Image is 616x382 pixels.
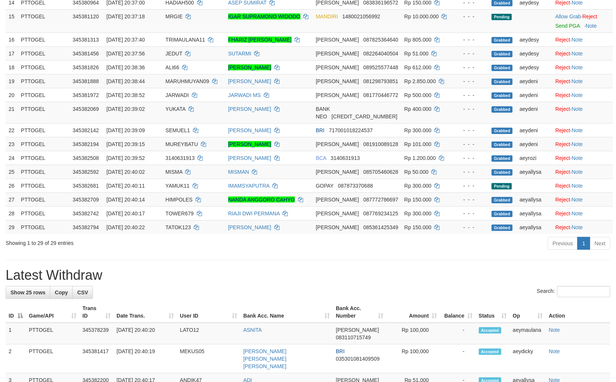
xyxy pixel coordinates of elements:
td: 29 [6,220,18,234]
th: Bank Acc. Name: activate to sort column ascending [240,301,333,323]
span: Rp 300.000 [404,210,431,216]
a: NANDA ANGGORO CAHYO [228,197,295,203]
a: Reject [555,37,570,43]
span: Copy 089525577448 to clipboard [363,64,398,70]
span: Rp 101.000 [404,141,431,147]
span: 345382194 [73,141,99,147]
a: 1 [577,237,590,250]
td: 18 [6,60,18,74]
th: Action [546,301,610,323]
td: 24 [6,151,18,165]
a: FHARIZ [PERSON_NAME] [228,37,292,43]
span: [DATE] 20:38:52 [106,92,145,98]
td: PTTOGEL [18,9,70,33]
span: [DATE] 20:39:15 [106,141,145,147]
td: PTTOGEL [18,88,70,102]
span: 345382742 [73,210,99,216]
a: MISMAN [228,169,249,175]
a: Previous [548,237,578,250]
div: - - - [456,196,486,203]
td: aeydicky [510,345,546,373]
td: aeydeni [517,102,553,123]
td: · [552,192,613,206]
div: - - - [456,105,486,113]
span: Rp 612.000 [404,64,431,70]
td: PTTOGEL [18,220,70,234]
a: Note [549,348,560,354]
td: PTTOGEL [18,206,70,220]
span: BRI [336,348,344,354]
td: · [552,60,613,74]
td: 25 [6,165,18,179]
a: Note [549,327,560,333]
span: ALI66 [166,64,179,70]
a: [PERSON_NAME] [228,224,271,230]
span: Grabbed [492,93,513,99]
a: RIAJI DWI PERMANA [228,210,280,216]
label: Search: [537,286,610,297]
span: [DATE] 20:37:56 [106,51,145,57]
td: 22 [6,123,18,137]
div: - - - [456,13,486,20]
div: - - - [456,154,486,162]
a: Note [572,37,583,43]
span: [PERSON_NAME] [316,78,359,84]
th: Trans ID: activate to sort column ascending [79,301,114,323]
a: Note [572,106,583,112]
span: [DATE] 20:40:02 [106,169,145,175]
span: [DATE] 20:37:18 [106,13,145,19]
a: IGAR SUPRAMONO WIDODO [228,13,301,19]
td: MEKUS05 [177,345,240,373]
span: Grabbed [492,128,513,134]
a: Copy [50,286,73,299]
a: JARWADI MS [228,92,261,98]
td: PTTOGEL [18,60,70,74]
a: [PERSON_NAME] [228,64,271,70]
a: [PERSON_NAME] [228,155,271,161]
span: Copy 1480021056992 to clipboard [342,13,380,19]
th: Date Trans.: activate to sort column ascending [114,301,177,323]
td: [DATE] 20:40:20 [114,323,177,345]
span: [PERSON_NAME] [316,92,359,98]
span: [DATE] 20:40:11 [106,183,145,189]
td: 345381417 [79,345,114,373]
h1: Latest Withdraw [6,268,610,283]
span: Copy 085361425349 to clipboard [363,224,398,230]
span: 345381313 [73,37,99,43]
td: 2 [6,345,26,373]
td: - [440,323,476,345]
div: - - - [456,64,486,71]
span: [PERSON_NAME] [316,64,359,70]
span: Rp 805.000 [404,37,431,43]
a: Note [572,64,583,70]
span: 345381972 [73,92,99,98]
a: [PERSON_NAME] [PERSON_NAME] [PERSON_NAME] [243,348,286,369]
td: 1 [6,323,26,345]
span: [PERSON_NAME] [316,169,359,175]
div: - - - [456,224,486,231]
span: Grabbed [492,106,513,113]
td: PTTOGEL [18,123,70,137]
span: Pending [492,183,512,190]
span: Copy 085705460628 to clipboard [363,169,398,175]
span: Grabbed [492,169,513,176]
th: Status: activate to sort column ascending [476,301,510,323]
td: PTTOGEL [18,74,70,88]
td: LATO12 [177,323,240,345]
a: Reject [555,106,570,112]
td: PTTOGEL [18,165,70,179]
td: · [552,165,613,179]
td: 27 [6,192,18,206]
span: Show 25 rows [10,289,45,295]
span: [DATE] 20:39:02 [106,106,145,112]
a: Note [572,51,583,57]
a: Note [572,78,583,84]
td: aeydesy [517,46,553,60]
span: [PERSON_NAME] [316,210,359,216]
span: Rp 500.000 [404,92,431,98]
span: [DATE] 20:40:17 [106,210,145,216]
span: Copy 081910089128 to clipboard [363,141,398,147]
a: Send PGA [555,23,580,29]
span: Copy 083110715749 to clipboard [336,334,371,340]
span: 345381888 [73,78,99,84]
